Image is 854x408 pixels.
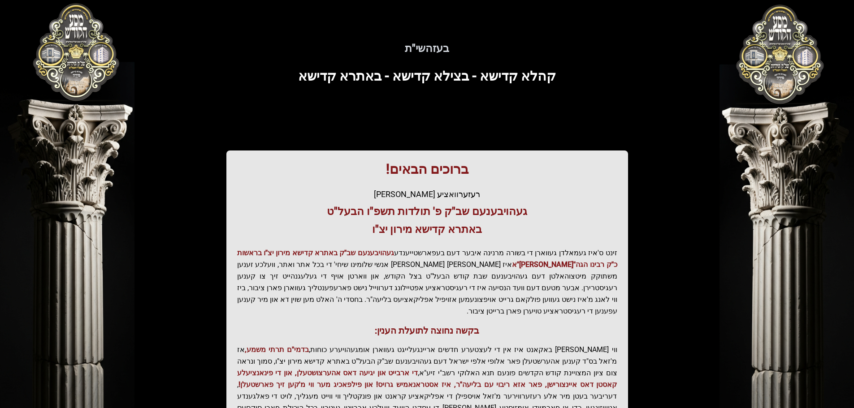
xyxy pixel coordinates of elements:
[237,161,617,177] h1: ברוכים הבאים!
[237,222,617,236] h3: באתרא קדישא מירון יצ"ו
[245,345,309,354] span: בדמי"ם תרתי משמע,
[237,324,617,337] h3: בקשה נחוצה לתועלת הענין:
[237,247,617,317] p: זינט ס'איז געמאלדן געווארן די בשורה מרנינה איבער דעם בעפארשטייענדע איז [PERSON_NAME] [PERSON_NAME...
[298,68,556,84] span: קהלא קדישא - בצילא קדישא - באתרא קדישא
[237,188,617,201] div: רעזערוואציע [PERSON_NAME]
[237,369,617,389] span: די ארבייט און יגיעה דאס אהערצושטעלן, און די פינאנציעלע קאסטן דאס איינצורישן, פאר אזא ריבוי עם בלי...
[237,204,617,219] h3: געהויבענעם שב"ק פ' תולדות תשפ"ו הבעל"ט
[155,41,700,56] h5: בעזהשי"ת
[237,249,617,269] span: געהויבענעם שב"ק באתרא קדישא מירון יצ"ו בראשות כ"ק רבינו הגה"[PERSON_NAME]"א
